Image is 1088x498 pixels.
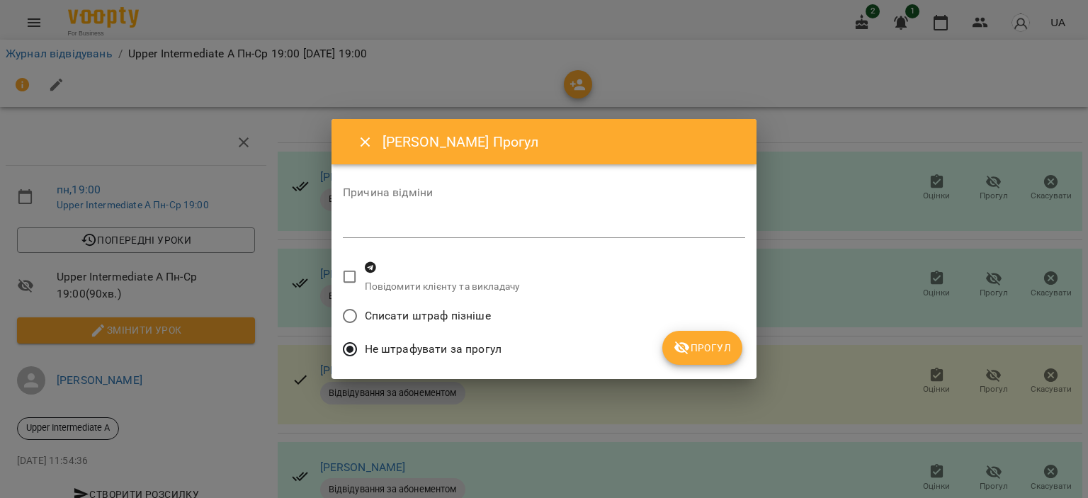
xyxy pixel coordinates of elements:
h6: [PERSON_NAME] Прогул [382,131,739,153]
span: Не штрафувати за прогул [365,341,501,358]
span: Списати штраф пізніше [365,307,491,324]
span: Прогул [674,339,731,356]
button: Close [348,125,382,159]
label: Причина відміни [343,187,745,198]
button: Прогул [662,331,742,365]
p: Повідомити клієнту та викладачу [365,280,521,294]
